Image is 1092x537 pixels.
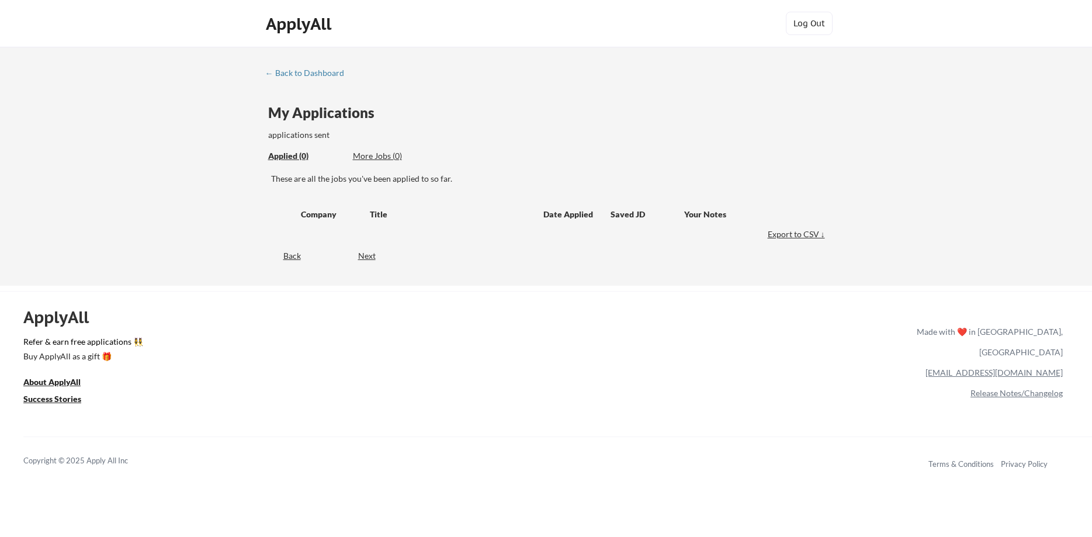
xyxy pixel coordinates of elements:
[786,12,833,35] button: Log Out
[611,203,684,224] div: Saved JD
[23,338,672,350] a: Refer & earn free applications 👯‍♀️
[268,129,494,141] div: applications sent
[543,209,595,220] div: Date Applied
[266,14,335,34] div: ApplyAll
[268,150,344,162] div: Applied (0)
[768,228,828,240] div: Export to CSV ↓
[23,352,140,361] div: Buy ApplyAll as a gift 🎁
[265,250,301,262] div: Back
[970,388,1063,398] a: Release Notes/Changelog
[358,250,389,262] div: Next
[268,106,384,120] div: My Applications
[684,209,817,220] div: Your Notes
[265,69,353,77] div: ← Back to Dashboard
[928,459,994,469] a: Terms & Conditions
[301,209,359,220] div: Company
[23,394,81,404] u: Success Stories
[23,455,158,467] div: Copyright © 2025 Apply All Inc
[23,350,140,365] a: Buy ApplyAll as a gift 🎁
[271,173,828,185] div: These are all the jobs you've been applied to so far.
[23,393,97,407] a: Success Stories
[353,150,439,162] div: These are job applications we think you'd be a good fit for, but couldn't apply you to automatica...
[912,321,1063,362] div: Made with ❤️ in [GEOGRAPHIC_DATA], [GEOGRAPHIC_DATA]
[23,376,97,390] a: About ApplyAll
[370,209,532,220] div: Title
[23,307,102,327] div: ApplyAll
[268,150,344,162] div: These are all the jobs you've been applied to so far.
[1001,459,1048,469] a: Privacy Policy
[353,150,439,162] div: More Jobs (0)
[925,368,1063,377] a: [EMAIL_ADDRESS][DOMAIN_NAME]
[265,68,353,80] a: ← Back to Dashboard
[23,377,81,387] u: About ApplyAll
